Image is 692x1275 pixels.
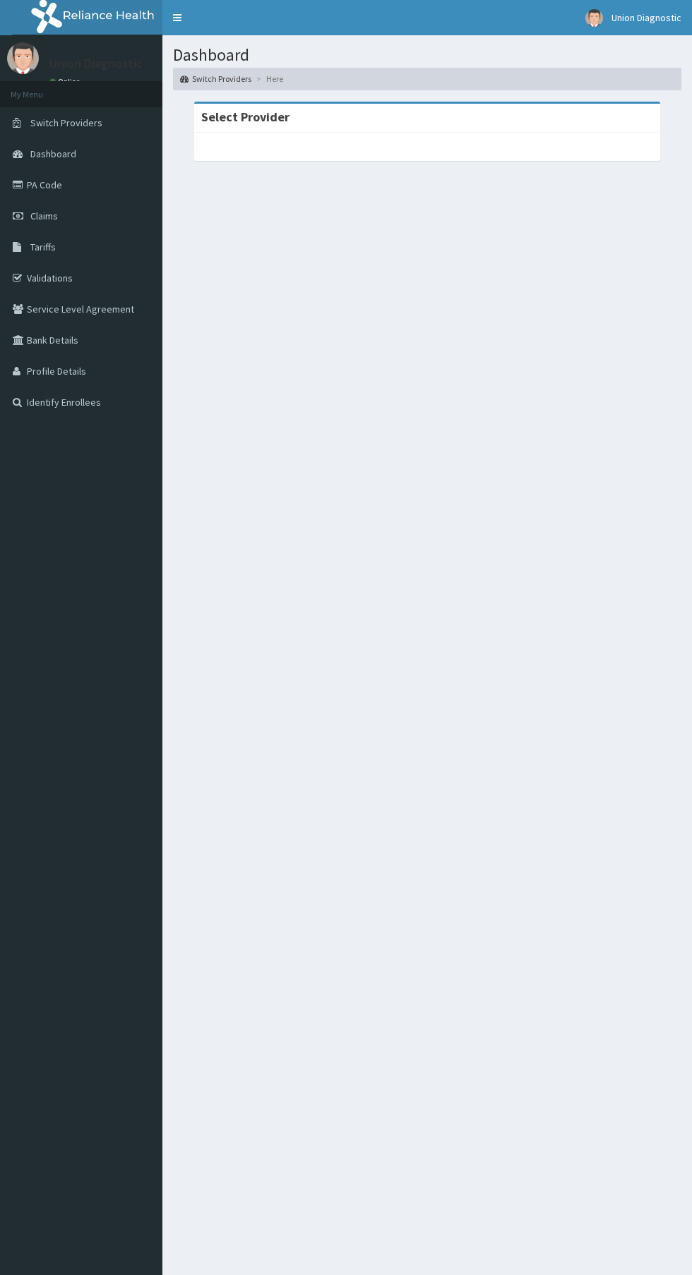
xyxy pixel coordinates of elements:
[30,147,76,160] span: Dashboard
[49,57,143,70] p: Union Diagnostic
[30,116,102,129] span: Switch Providers
[30,210,58,222] span: Claims
[180,73,251,85] a: Switch Providers
[49,77,83,87] a: Online
[253,73,283,85] li: Here
[201,109,290,125] strong: Select Provider
[173,46,681,64] h1: Dashboard
[612,11,681,24] span: Union Diagnostic
[7,42,39,74] img: User Image
[585,9,603,27] img: User Image
[30,241,56,253] span: Tariffs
